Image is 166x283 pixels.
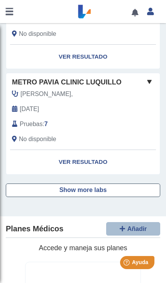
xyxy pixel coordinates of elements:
[6,120,136,129] div: :
[127,226,147,232] span: Añadir
[106,222,160,236] button: Añadir
[19,135,56,144] span: No disponible
[20,89,73,99] span: Silva Morales,
[97,253,158,275] iframe: Help widget launcher
[6,45,160,69] a: Ver Resultado
[20,120,42,129] span: Pruebas
[39,244,127,252] span: Accede y maneja sus planes
[6,184,160,197] button: Show more labs
[6,150,160,174] a: Ver Resultado
[6,224,63,234] h4: Planes Médicos
[44,121,48,127] b: 7
[19,29,56,39] span: No disponible
[20,104,39,114] span: 2025-01-17
[12,77,122,88] span: Metro Pavia Clinic Luquillo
